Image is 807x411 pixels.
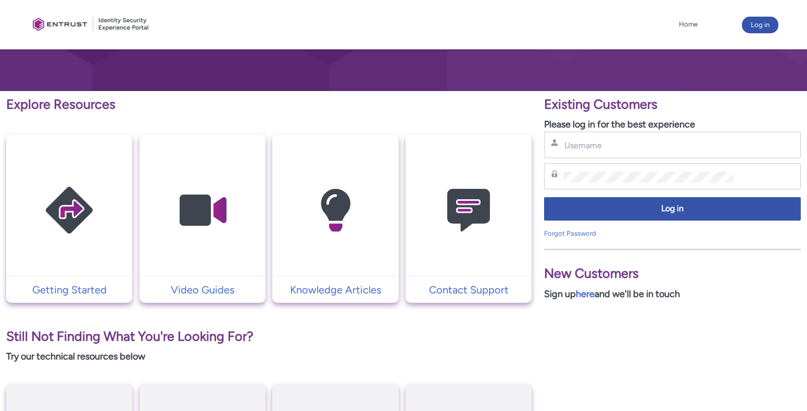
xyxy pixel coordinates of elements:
[140,282,266,298] a: Video Guides
[272,282,398,298] a: Knowledge Articles
[676,17,700,32] a: Home
[6,327,532,346] p: Still Not Finding What You're Looking For?
[145,282,260,298] p: Video Guides
[20,155,119,266] img: Getting Started
[286,155,385,266] img: Knowledge Articles
[759,363,807,411] iframe: Qualified Messenger
[544,197,801,221] button: Log in
[278,282,393,298] p: Knowledge Articles
[419,155,518,266] img: Contact Support
[6,282,132,298] a: Getting Started
[11,282,127,298] p: Getting Started
[576,288,595,300] a: here
[544,95,801,114] p: Existing Customers
[551,203,794,215] span: Log in
[153,155,252,266] img: Video Guides
[544,229,596,237] a: Forgot Password
[6,95,532,114] p: Explore Resources
[544,264,801,284] p: New Customers
[411,282,526,298] p: Contact Support
[563,140,734,151] input: Username
[406,282,532,298] a: Contact Support
[742,17,778,33] button: Log in
[6,350,532,364] p: Try our technical resources below
[544,118,801,132] p: Please log in for the best experience
[544,287,801,301] p: Sign up and we'll be in touch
